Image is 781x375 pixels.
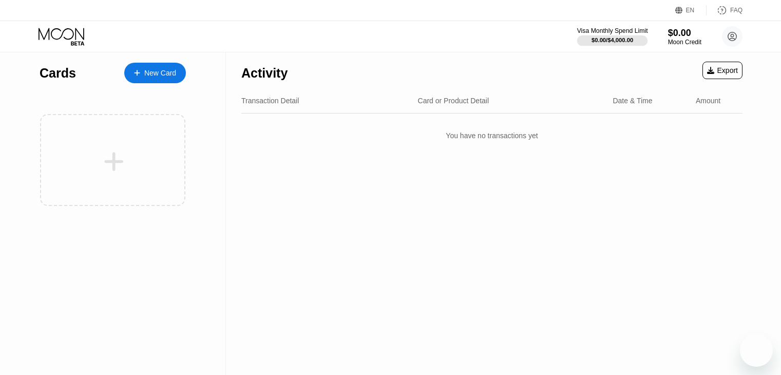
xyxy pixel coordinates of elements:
[686,7,695,14] div: EN
[613,97,652,105] div: Date & Time
[124,63,186,83] div: New Card
[577,27,648,34] div: Visa Monthly Spend Limit
[668,39,701,46] div: Moon Credit
[241,66,288,81] div: Activity
[730,7,742,14] div: FAQ
[702,62,742,79] div: Export
[40,66,76,81] div: Cards
[668,28,701,46] div: $0.00Moon Credit
[578,27,647,46] div: Visa Monthly Spend Limit$0.00/$4,000.00
[707,5,742,15] div: FAQ
[418,97,489,105] div: Card or Product Detail
[696,97,720,105] div: Amount
[144,69,176,78] div: New Card
[707,66,738,74] div: Export
[241,121,742,150] div: You have no transactions yet
[241,97,299,105] div: Transaction Detail
[668,28,701,39] div: $0.00
[675,5,707,15] div: EN
[740,334,773,367] iframe: Button to launch messaging window
[592,37,633,43] div: $0.00 / $4,000.00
